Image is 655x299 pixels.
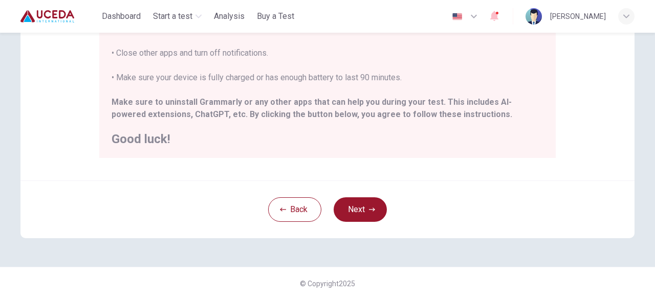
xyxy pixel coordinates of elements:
span: © Copyright 2025 [300,280,355,288]
b: Make sure to uninstall Grammarly or any other apps that can help you during your test. This inclu... [112,97,512,119]
button: Buy a Test [253,7,298,26]
span: Buy a Test [257,10,294,22]
button: Start a test [149,7,206,26]
h2: Good luck! [112,133,543,145]
button: Back [268,197,321,222]
button: Dashboard [98,7,145,26]
button: Analysis [210,7,249,26]
span: Analysis [214,10,245,22]
img: en [451,13,464,20]
img: Uceda logo [20,6,74,27]
a: Uceda logo [20,6,98,27]
b: By clicking the button below, you agree to follow these instructions. [250,109,512,119]
span: Start a test [153,10,192,22]
button: Next [334,197,387,222]
span: Dashboard [102,10,141,22]
img: Profile picture [526,8,542,25]
div: [PERSON_NAME] [550,10,606,22]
